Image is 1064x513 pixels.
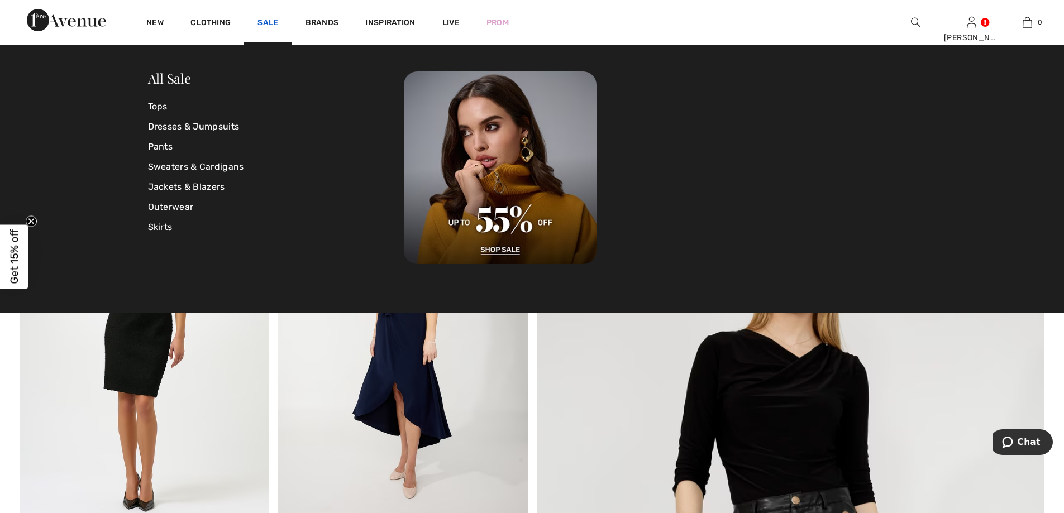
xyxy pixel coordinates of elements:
[8,229,21,284] span: Get 15% off
[993,429,1053,457] iframe: Opens a widget where you can chat to one of our agents
[365,18,415,30] span: Inspiration
[1038,17,1042,27] span: 0
[148,217,404,237] a: Skirts
[148,117,404,137] a: Dresses & Jumpsuits
[1000,16,1055,29] a: 0
[404,71,597,264] img: 250825113019_d881a28ff8cb6.jpg
[146,18,164,30] a: New
[442,17,460,28] a: Live
[257,18,278,30] a: Sale
[148,197,404,217] a: Outerwear
[911,16,920,29] img: search the website
[967,16,976,29] img: My Info
[27,9,106,31] img: 1ère Avenue
[148,69,191,87] a: All Sale
[944,32,999,44] div: [PERSON_NAME]
[967,17,976,27] a: Sign In
[26,215,37,227] button: Close teaser
[148,177,404,197] a: Jackets & Blazers
[486,17,509,28] a: Prom
[1023,16,1032,29] img: My Bag
[148,137,404,157] a: Pants
[306,18,339,30] a: Brands
[148,157,404,177] a: Sweaters & Cardigans
[148,97,404,117] a: Tops
[190,18,231,30] a: Clothing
